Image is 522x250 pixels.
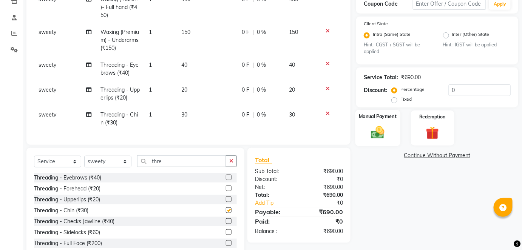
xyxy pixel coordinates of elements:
div: Threading - Upperlips (₹20) [34,196,100,204]
div: Threading - Eyebrows (₹40) [34,174,101,182]
label: Redemption [420,113,446,120]
div: Net: [249,183,299,191]
span: 1 [149,86,152,93]
div: ₹690.00 [401,74,421,81]
div: Sub Total: [249,167,299,175]
span: Threading - Upperlips (₹20) [100,86,140,101]
img: _gift.svg [422,125,443,141]
span: Total [255,156,272,164]
div: ₹0 [299,175,349,183]
span: 0 % [257,111,266,119]
span: 0 F [242,86,249,94]
span: 1 [149,61,152,68]
div: Discount: [364,86,387,94]
span: 40 [289,61,295,68]
span: 0 F [242,28,249,36]
small: Hint : CGST + SGST will be applied [364,41,432,55]
input: Search or Scan [137,155,226,167]
label: Percentage [400,86,425,93]
div: Balance : [249,227,299,235]
div: Payable: [249,207,299,216]
a: Add Tip [249,199,307,207]
div: Total: [249,191,299,199]
div: ₹690.00 [299,183,349,191]
span: sweety [39,111,56,118]
span: 0 % [257,61,266,69]
span: | [252,61,254,69]
div: Threading - Sidelocks (₹60) [34,229,100,236]
div: Service Total: [364,74,398,81]
div: ₹690.00 [299,227,349,235]
label: Fixed [400,96,412,103]
div: Paid: [249,217,299,226]
span: Threading - Eyebrows (₹40) [100,61,139,76]
span: sweety [39,61,56,68]
img: _cash.svg [367,125,389,140]
div: ₹690.00 [299,207,349,216]
span: 20 [289,86,295,93]
a: Continue Without Payment [358,152,517,160]
span: 40 [181,61,187,68]
span: 20 [181,86,187,93]
div: ₹690.00 [299,191,349,199]
span: sweety [39,86,56,93]
span: Waxing (Premium) - Underarms (₹150) [100,29,139,51]
div: ₹0 [307,199,349,207]
span: 150 [181,29,190,35]
div: Threading - Full Face (₹200) [34,239,102,247]
span: sweety [39,29,56,35]
small: Hint : IGST will be applied [443,41,511,48]
span: | [252,86,254,94]
span: | [252,28,254,36]
div: ₹0 [299,217,349,226]
label: Client State [364,20,388,27]
span: 0 F [242,61,249,69]
div: Threading - Checks Jawline (₹40) [34,218,114,225]
span: 30 [181,111,187,118]
span: 150 [289,29,298,35]
span: | [252,111,254,119]
span: 1 [149,29,152,35]
label: Intra (Same) State [373,31,411,40]
span: 0 F [242,111,249,119]
label: Inter (Other) State [452,31,490,40]
div: Threading - Chin (₹30) [34,207,88,215]
div: ₹690.00 [299,167,349,175]
span: 30 [289,111,295,118]
span: 0 % [257,86,266,94]
span: 1 [149,111,152,118]
div: Discount: [249,175,299,183]
label: Manual Payment [359,113,397,120]
span: 0 % [257,28,266,36]
div: Threading - Forehead (₹20) [34,185,100,193]
span: Threading - Chin (₹30) [100,111,138,126]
